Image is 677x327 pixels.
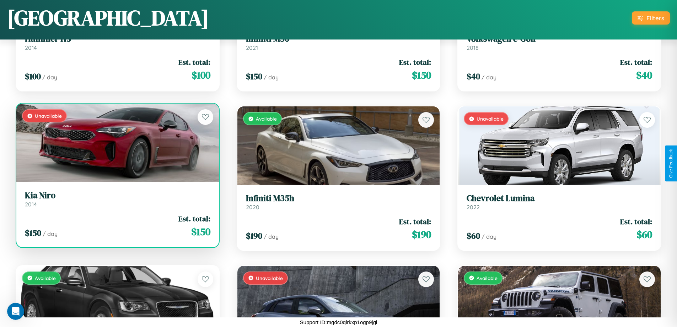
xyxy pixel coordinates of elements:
a: Volkswagen e-Golf2018 [467,34,652,51]
span: $ 40 [636,68,652,82]
span: $ 150 [412,68,431,82]
span: $ 100 [192,68,210,82]
span: Unavailable [35,113,62,119]
span: Est. total: [399,216,431,227]
span: $ 60 [467,230,480,242]
span: Est. total: [620,57,652,67]
span: $ 150 [25,227,41,239]
span: Est. total: [178,213,210,224]
span: Est. total: [178,57,210,67]
span: $ 190 [246,230,262,242]
span: / day [43,230,58,237]
button: Filters [632,11,670,25]
span: Available [35,275,56,281]
span: $ 190 [412,227,431,242]
h1: [GEOGRAPHIC_DATA] [7,3,209,32]
span: $ 100 [25,70,41,82]
span: 2021 [246,44,258,51]
span: Unavailable [477,116,504,122]
span: $ 150 [246,70,262,82]
span: / day [482,233,496,240]
iframe: Intercom live chat [7,303,24,320]
a: Hummer H32014 [25,34,210,51]
h3: Kia Niro [25,190,210,201]
span: $ 40 [467,70,480,82]
p: Support ID: mgdc0qlrkxp1ogp9jgi [300,317,377,327]
span: Est. total: [620,216,652,227]
a: Kia Niro2014 [25,190,210,208]
span: / day [42,74,57,81]
h3: Chevrolet Lumina [467,193,652,204]
span: 2014 [25,44,37,51]
h3: Infiniti M35h [246,193,431,204]
span: $ 150 [191,225,210,239]
div: Filters [646,14,664,22]
div: Give Feedback [668,149,673,178]
span: / day [264,233,279,240]
span: / day [482,74,496,81]
a: Infiniti M35h2020 [246,193,431,211]
span: / day [264,74,279,81]
span: 2014 [25,201,37,208]
span: Available [256,116,277,122]
span: Available [477,275,498,281]
span: Unavailable [256,275,283,281]
span: 2020 [246,204,259,211]
span: Est. total: [399,57,431,67]
a: Infiniti M562021 [246,34,431,51]
a: Chevrolet Lumina2022 [467,193,652,211]
span: 2018 [467,44,479,51]
span: 2022 [467,204,480,211]
span: $ 60 [636,227,652,242]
